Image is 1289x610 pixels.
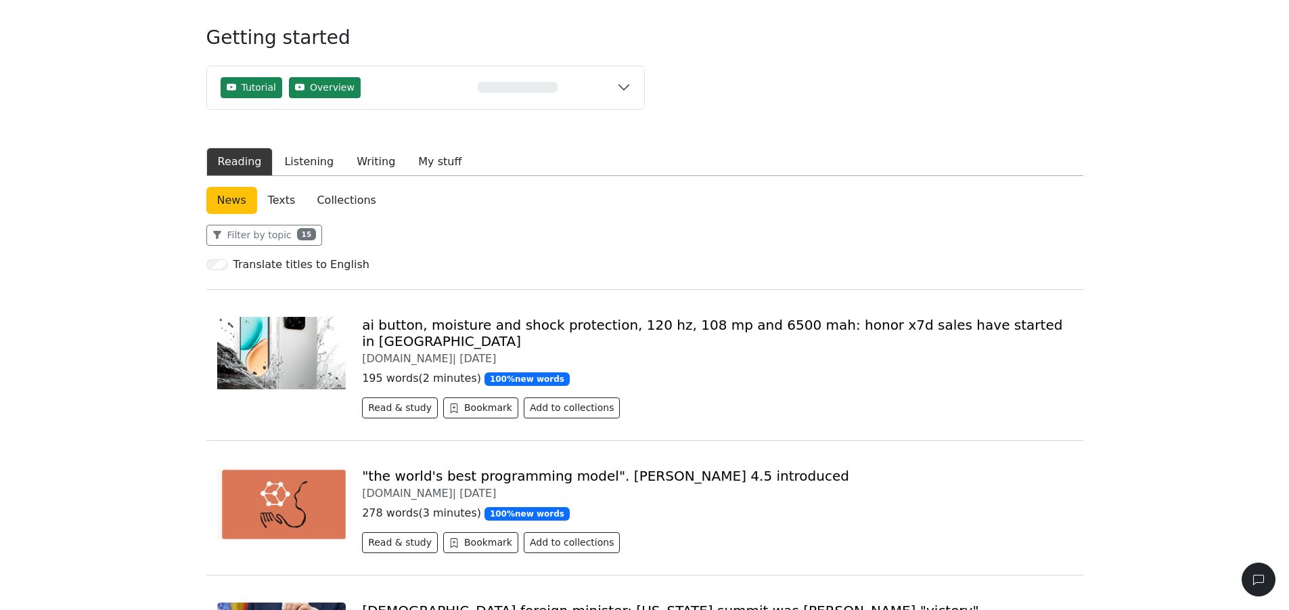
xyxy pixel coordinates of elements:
[362,370,1072,387] p: 195 words ( 2 minutes )
[206,187,257,214] a: News
[297,228,316,240] span: 15
[306,187,386,214] a: Collections
[443,532,518,553] button: Bookmark
[484,507,570,521] span: 100 % new words
[362,532,438,553] button: Read & study
[217,317,346,389] img: 2_2_large.jpg
[524,532,620,553] button: Add to collections
[443,397,518,418] button: Bookmark
[362,404,443,416] a: Read & study
[345,148,407,176] button: Writing
[484,372,570,386] span: 100 % new words
[289,77,361,98] button: Overview
[207,66,644,109] button: TutorialOverview
[310,81,355,95] span: Overview
[206,26,645,60] h3: Getting started
[233,258,369,271] h6: Translate titles to English
[362,352,1072,365] div: [DOMAIN_NAME] |
[362,397,438,418] button: Read & study
[206,225,323,246] button: Filter by topic15
[242,81,276,95] span: Tutorial
[362,468,849,484] a: "the world's best programming model". [PERSON_NAME] 4.5 introduced
[273,148,345,176] button: Listening
[362,487,1072,500] div: [DOMAIN_NAME] |
[221,77,282,98] button: Tutorial
[206,148,273,176] button: Reading
[362,505,1072,521] p: 278 words ( 3 minutes )
[217,468,346,540] img: %D0%A1%D0%BD%D0%B8%D0%BC%D0%BE%D0%BA%20%D1%8D%D0%BA%D1%80%D0%B0%D0%BD%D0%B0%202025-09-30%20090557...
[257,187,307,214] a: Texts
[362,317,1062,349] a: ai button, moisture and shock protection, 120 hz, 108 mp and 6500 mah: honor x7d sales have start...
[407,148,473,176] button: My stuff
[459,487,496,500] span: [DATE]
[362,538,443,551] a: Read & study
[524,397,620,418] button: Add to collections
[459,352,496,365] span: [DATE]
